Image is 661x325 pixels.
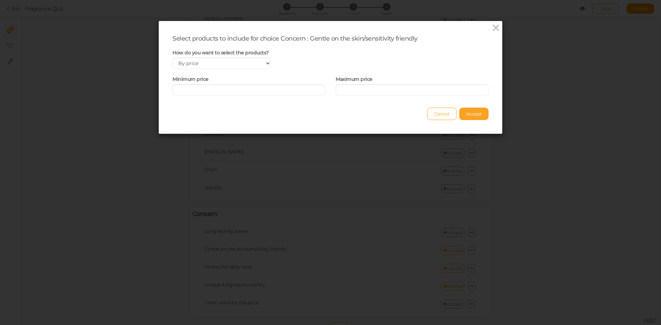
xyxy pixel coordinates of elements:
[336,76,373,82] span: Maximum price
[466,111,482,117] span: Accept
[172,50,269,56] span: How do you want to select the products?
[172,35,489,43] div: Select products to include for choice Concern : Gentle on the skin/sensitivity friendly
[172,76,209,82] span: Minimum price
[427,108,457,120] button: Cancel
[434,111,450,117] span: Cancel
[459,108,489,120] button: Accept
